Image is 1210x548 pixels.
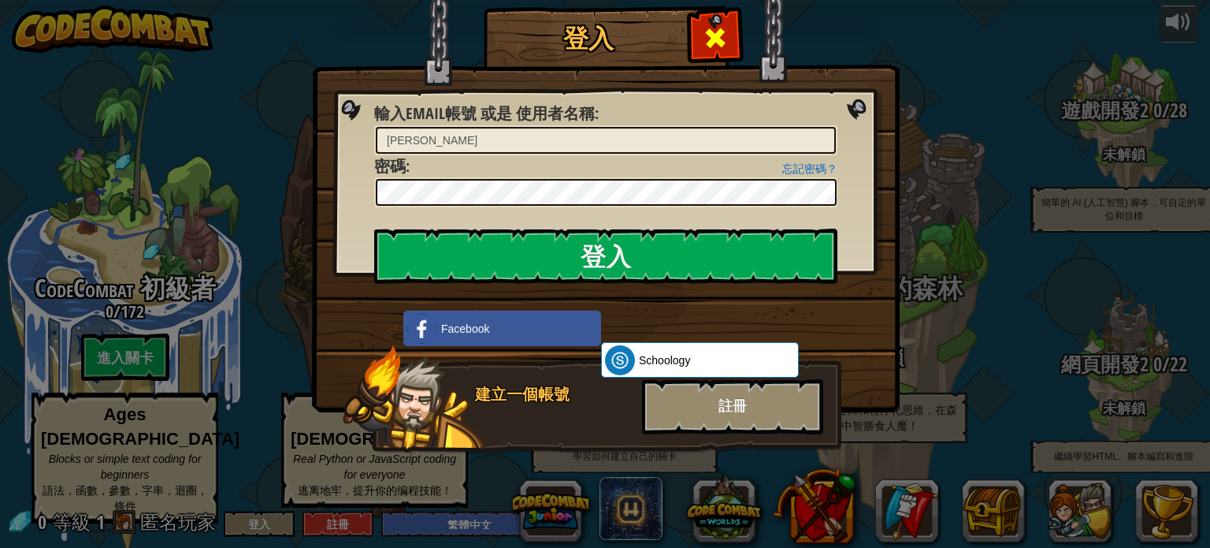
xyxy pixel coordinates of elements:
[441,321,489,337] span: Facebook
[374,229,837,284] input: 登入
[782,162,837,175] a: 忘記密碼？
[374,103,599,125] label: :
[475,383,633,406] div: 建立一個帳號
[374,103,595,124] span: 輸入Email帳號 或是 使用者名稱
[407,314,437,344] img: facebook_small.png
[605,345,635,375] img: schoology.png
[593,309,762,344] iframe: 「使用 Google 帳戶登入」按鈕
[374,155,410,178] label: :
[639,352,690,368] span: Schoology
[642,379,823,434] div: 註冊
[374,155,406,177] span: 密碼
[488,24,689,52] h1: 登入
